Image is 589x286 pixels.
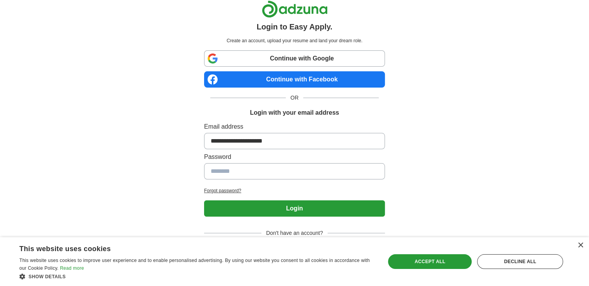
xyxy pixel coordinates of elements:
[19,258,370,271] span: This website uses cookies to improve user experience and to enable personalised advertising. By u...
[204,200,385,217] button: Login
[19,242,355,253] div: This website uses cookies
[388,254,472,269] div: Accept all
[60,265,84,271] a: Read more, opens a new window
[286,94,303,102] span: OR
[19,272,374,280] div: Show details
[250,108,339,117] h1: Login with your email address
[577,243,583,248] div: Close
[204,50,385,67] a: Continue with Google
[261,229,328,237] span: Don't have an account?
[262,0,328,18] img: Adzuna logo
[204,187,385,194] a: Forgot password?
[29,274,66,279] span: Show details
[204,152,385,162] label: Password
[206,37,383,44] p: Create an account, upload your resume and land your dream role.
[204,71,385,88] a: Continue with Facebook
[477,254,563,269] div: Decline all
[257,21,333,33] h1: Login to Easy Apply.
[204,122,385,131] label: Email address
